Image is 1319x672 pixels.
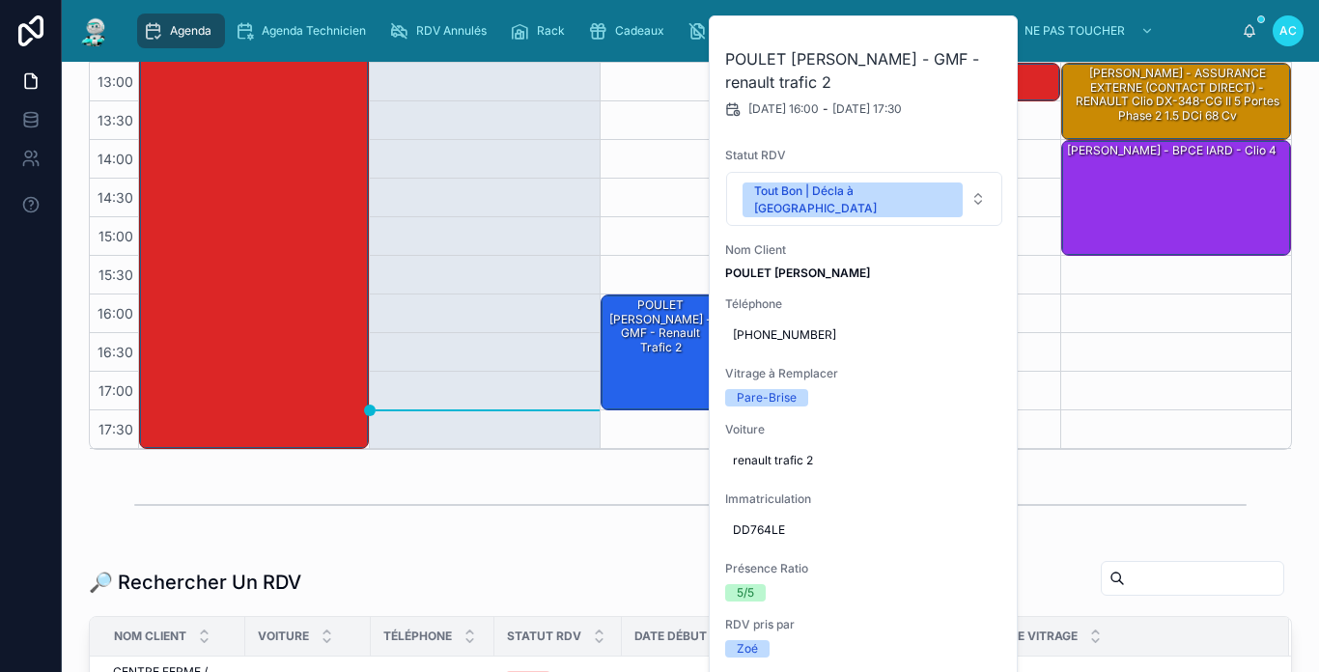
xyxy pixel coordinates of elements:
span: Téléphone [383,629,452,644]
span: Voiture [258,629,309,644]
span: DD764LE [733,522,996,538]
span: Agenda Technicien [262,23,366,39]
span: 15:30 [94,266,138,283]
div: Zoé [737,640,758,658]
div: POULET [PERSON_NAME] - GMF - renault trafic 2 [602,295,719,409]
h1: 🔎 Rechercher Un RDV [89,569,301,596]
span: Date Début RDV [634,629,735,644]
span: AC [1279,23,1297,39]
a: NE PAS TOUCHER [992,14,1164,48]
a: Rack [504,14,578,48]
span: 17:30 [94,421,138,437]
div: [PERSON_NAME] - BPCE IARD - Clio 4 [1062,141,1290,255]
span: Vitrage à Remplacer [725,366,1003,381]
a: Cadeaux [582,14,678,48]
span: [DATE] 17:30 [832,101,902,117]
span: - [823,101,828,117]
span: Cadeaux [615,23,664,39]
span: Statut RDV [725,148,1003,163]
div: Pare-Brise [737,389,797,406]
span: renault trafic 2 [733,453,996,468]
div: scrollable content [127,10,1242,52]
button: Select Button [726,172,1002,226]
a: Dossiers Non Envoyés [682,14,850,48]
img: App logo [77,15,112,46]
span: 16:30 [93,344,138,360]
span: Eurocode Vitrage [960,629,1078,644]
span: [PHONE_NUMBER] [733,327,996,343]
div: [PERSON_NAME] - BPCE IARD - Clio 4 [1065,142,1278,159]
span: 16:00 [93,305,138,322]
div: [PERSON_NAME] - ASSURANCE EXTERNE (CONTACT DIRECT) - RENAULT Clio DX-348-CG II 5 Portes Phase 2 1... [1065,65,1289,125]
a: Agenda Technicien [229,14,379,48]
span: Téléphone [725,296,1003,312]
div: 5/5 [737,584,754,602]
div: Tout Bon | Décla à [GEOGRAPHIC_DATA] [754,182,951,217]
div: [PERSON_NAME] - ASSURANCE EXTERNE (CONTACT DIRECT) - RENAULT Clio DX-348-CG II 5 Portes Phase 2 1... [1062,64,1290,139]
span: 13:00 [93,73,138,90]
a: Assurances [854,14,964,48]
span: 17:00 [94,382,138,399]
span: Agenda [170,23,211,39]
a: RDV Annulés [383,14,500,48]
span: Présence Ratio [725,561,1003,576]
span: Rack [537,23,565,39]
span: 13:30 [93,112,138,128]
span: 14:30 [93,189,138,206]
span: Nom Client [725,242,1003,258]
span: 15:00 [94,228,138,244]
span: [DATE] 16:00 [748,101,819,117]
span: Statut RDV [507,629,581,644]
span: NE PAS TOUCHER [1024,23,1125,39]
span: RDV pris par [725,617,1003,632]
span: Voiture [725,422,1003,437]
span: Nom Client [114,629,186,644]
div: POULET [PERSON_NAME] - GMF - renault trafic 2 [604,296,718,356]
h2: POULET [PERSON_NAME] - GMF - renault trafic 2 [725,47,1003,94]
strong: POULET [PERSON_NAME] [725,266,870,280]
span: 14:00 [93,151,138,167]
span: RDV Annulés [416,23,487,39]
a: Agenda [137,14,225,48]
span: Immatriculation [725,491,1003,507]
